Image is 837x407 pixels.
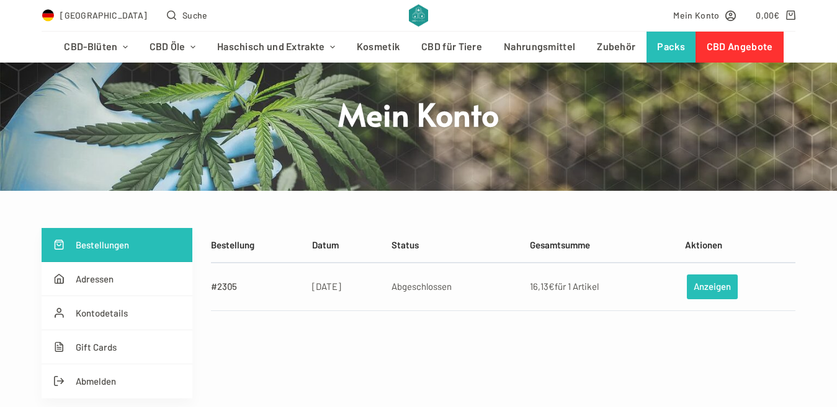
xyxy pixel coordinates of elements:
[685,239,722,250] span: Aktionen
[530,239,590,250] span: Gesamtsumme
[182,8,208,22] span: Suche
[385,263,524,311] td: Abgeschlossen
[411,32,493,63] a: CBD für Tiere
[138,32,206,63] a: CBD Öle
[756,8,795,22] a: Shopping cart
[42,364,192,398] a: Abmelden
[312,281,341,292] time: [DATE]
[211,239,254,250] span: Bestellung
[524,263,678,311] td: für 1 Artikel
[42,296,192,330] a: Kontodetails
[42,9,54,22] img: DE Flag
[392,239,419,250] span: Status
[186,94,651,134] h1: Mein Konto
[493,32,586,63] a: Nahrungsmittel
[647,32,696,63] a: Packs
[530,281,555,292] span: 16,13
[53,32,784,63] nav: Header-Menü
[687,274,738,299] a: Anzeigen
[774,10,779,20] span: €
[206,32,346,63] a: Haschisch und Extrakte
[167,8,207,22] button: Open search form
[42,8,147,22] a: Select Country
[586,32,647,63] a: Zubehör
[42,228,192,262] a: Bestellungen
[756,10,780,20] bdi: 0,00
[211,281,237,292] a: #2305
[53,32,138,63] a: CBD-Blüten
[548,281,555,292] span: €
[346,32,410,63] a: Kosmetik
[42,262,192,296] a: Adressen
[673,8,719,22] span: Mein Konto
[42,330,192,364] a: Gift Cards
[60,8,147,22] span: [GEOGRAPHIC_DATA]
[312,239,339,250] span: Datum
[409,4,428,27] img: CBD Alchemy
[696,32,784,63] a: CBD Angebote
[673,8,736,22] a: Mein Konto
